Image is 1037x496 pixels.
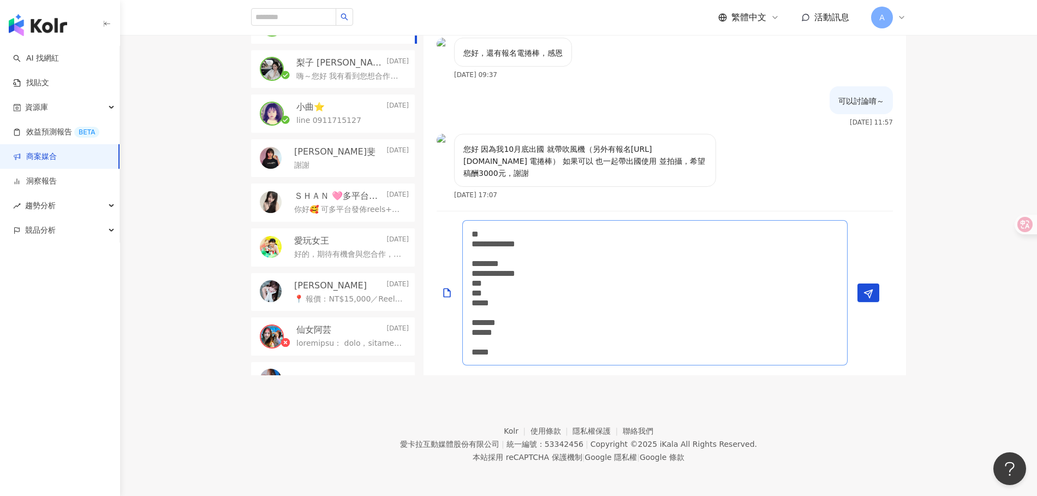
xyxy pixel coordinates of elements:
p: 您好，還有報名電捲棒，感恩 [463,47,563,59]
a: Google 隱私權 [585,453,637,462]
p: [PERSON_NAME]斐 [294,146,376,158]
span: 活動訊息 [814,12,849,22]
img: KOL Avatar [260,147,282,169]
a: searchAI 找網紅 [13,53,59,64]
p: [DATE] [386,190,409,202]
button: Send [857,284,879,302]
iframe: Help Scout Beacon - Open [993,452,1026,485]
p: [DATE] 11:57 [850,119,893,126]
a: 洞察報告 [13,176,57,187]
p: [DATE] 17:07 [454,191,497,199]
p: ＳＨＡＮ 🩷多平台發佈🩷Youtube /tiktok/小紅書/IG/FB/痞客邦/Dcard [294,190,384,202]
a: 商案媒合 [13,151,57,162]
span: 競品分析 [25,218,56,243]
img: KOL Avatar [261,103,283,125]
a: Google 條款 [640,453,684,462]
button: Add a file [442,280,452,305]
p: 愛玩女王 [294,235,329,247]
a: 使用條款 [531,427,573,435]
span: | [637,453,640,462]
span: 本站採用 reCAPTCHA 保護機制 [473,451,684,464]
img: KOL Avatar [260,236,282,258]
span: | [586,440,588,448]
span: 趨勢分析 [25,193,56,218]
div: 統一編號：53342456 [506,440,583,448]
p: [DATE] [386,101,409,113]
a: iKala [660,440,678,448]
p: 好的，期待有機會與您合作，謝謝！😊 [294,249,404,260]
p: [DATE] [386,324,409,336]
img: KOL Avatar [437,134,450,147]
p: 可以討論唷～ [838,95,884,107]
p: [DATE] [386,146,409,158]
span: | [582,453,585,462]
p: [DATE] [386,57,409,69]
p: 謝謝 [294,160,309,171]
span: search [341,13,348,21]
a: 效益預測報告BETA [13,127,99,138]
p: 📍 報價：NT$15,000／Reels影片乙支 已包含拍攝＋剪輯＋廣告授權＋影片原檔授權＋2–3次審文修改，影片將以實際使用體驗為主，配合品牌指定文字與Hashtag露出。 📍 平台數據參考：... [294,294,404,305]
div: Copyright © 2025 All Rights Reserved. [591,440,757,448]
span: 繁體中文 [731,11,766,23]
p: 您好 因為我10月底出國 就帶吹風機（另外有報名[URL][DOMAIN_NAME] 電捲棒） 如果可以 也一起帶出國使用 並拍攝，希望稿酬3000元，謝謝 [463,143,707,179]
p: [DATE] [386,235,409,247]
span: rise [13,202,21,210]
a: 找貼文 [13,78,49,88]
div: 愛卡拉互動媒體股份有限公司 [400,440,499,448]
p: [DATE] 09:37 [454,71,497,79]
a: Kolr [504,427,530,435]
img: KOL Avatar [261,326,283,347]
span: | [502,440,504,448]
img: KOL Avatar [437,38,450,51]
p: 梨子 [PERSON_NAME] [296,57,384,69]
img: KOL Avatar [260,369,282,391]
span: A [879,11,885,23]
p: [DATE] [386,280,409,292]
img: KOL Avatar [260,280,282,302]
a: 聯絡我們 [623,427,653,435]
p: loremipsu： dolo，sitametc，adipis、elitseddoeius。 tempor IN：utlab://etd.magnaaliq.eni/admi.5604/ VE：... [296,338,404,349]
p: 你好🥰 可多平台發佈reels+於dcard、部落格簡單導入影片 Youtube /tiktok/小紅書/IG/FB/痞客邦/Dcard 並會分享至各大多個相關社團 - FB🩷商業模式 [URL... [294,204,404,215]
img: logo [9,14,67,36]
img: KOL Avatar [260,191,282,213]
p: [PERSON_NAME] [294,280,367,292]
p: 仙女阿芸 [296,324,331,336]
p: line 0911715127 [296,115,361,126]
a: 隱私權保護 [573,427,623,435]
span: 資源庫 [25,95,48,120]
p: [PERSON_NAME] [294,374,367,386]
img: KOL Avatar [261,58,283,80]
p: 小曲⭐️ [296,101,325,113]
p: 嗨～您好 我有看到您想合作旅行吹風機的商案 [296,71,404,82]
